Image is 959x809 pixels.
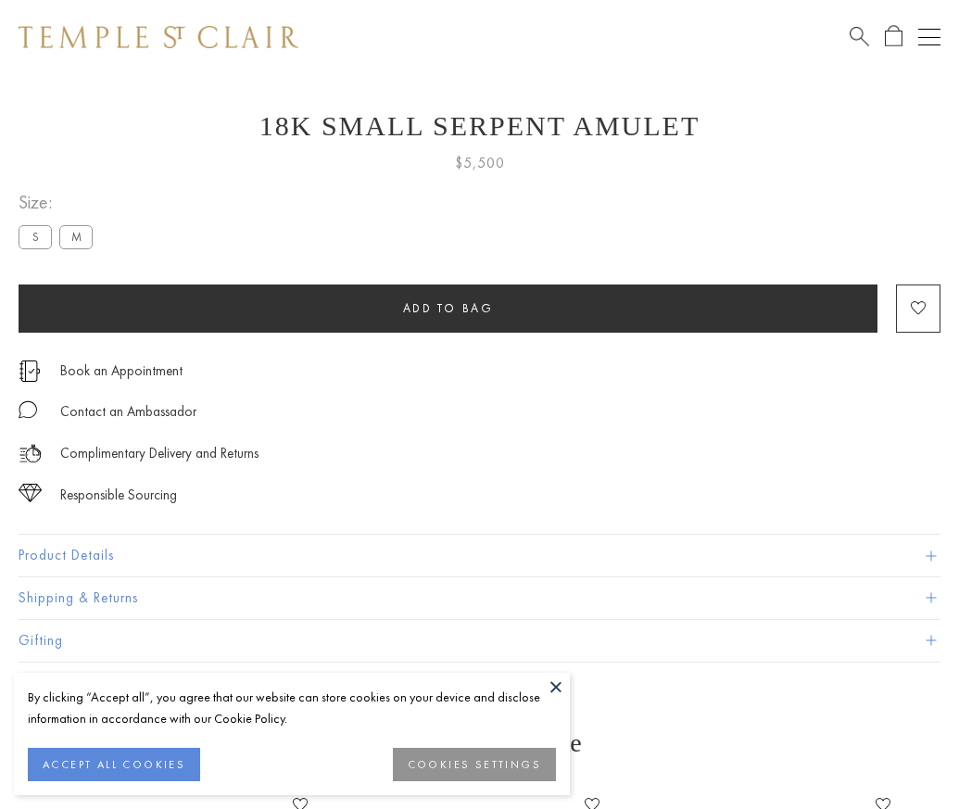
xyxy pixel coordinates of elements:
[393,748,556,781] button: COOKIES SETTINGS
[19,187,100,218] span: Size:
[19,225,52,248] label: S
[403,300,494,316] span: Add to bag
[60,484,177,507] div: Responsible Sourcing
[19,110,940,142] h1: 18K Small Serpent Amulet
[885,25,902,48] a: Open Shopping Bag
[19,284,877,333] button: Add to bag
[59,225,93,248] label: M
[19,577,940,619] button: Shipping & Returns
[60,400,196,423] div: Contact an Ambassador
[455,151,505,175] span: $5,500
[19,535,940,576] button: Product Details
[60,360,183,381] a: Book an Appointment
[19,360,41,382] img: icon_appointment.svg
[19,620,940,662] button: Gifting
[19,26,298,48] img: Temple St. Clair
[850,25,869,48] a: Search
[28,687,556,729] div: By clicking “Accept all”, you agree that our website can store cookies on your device and disclos...
[19,442,42,465] img: icon_delivery.svg
[28,748,200,781] button: ACCEPT ALL COOKIES
[60,442,259,465] p: Complimentary Delivery and Returns
[19,484,42,502] img: icon_sourcing.svg
[918,26,940,48] button: Open navigation
[19,400,37,419] img: MessageIcon-01_2.svg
